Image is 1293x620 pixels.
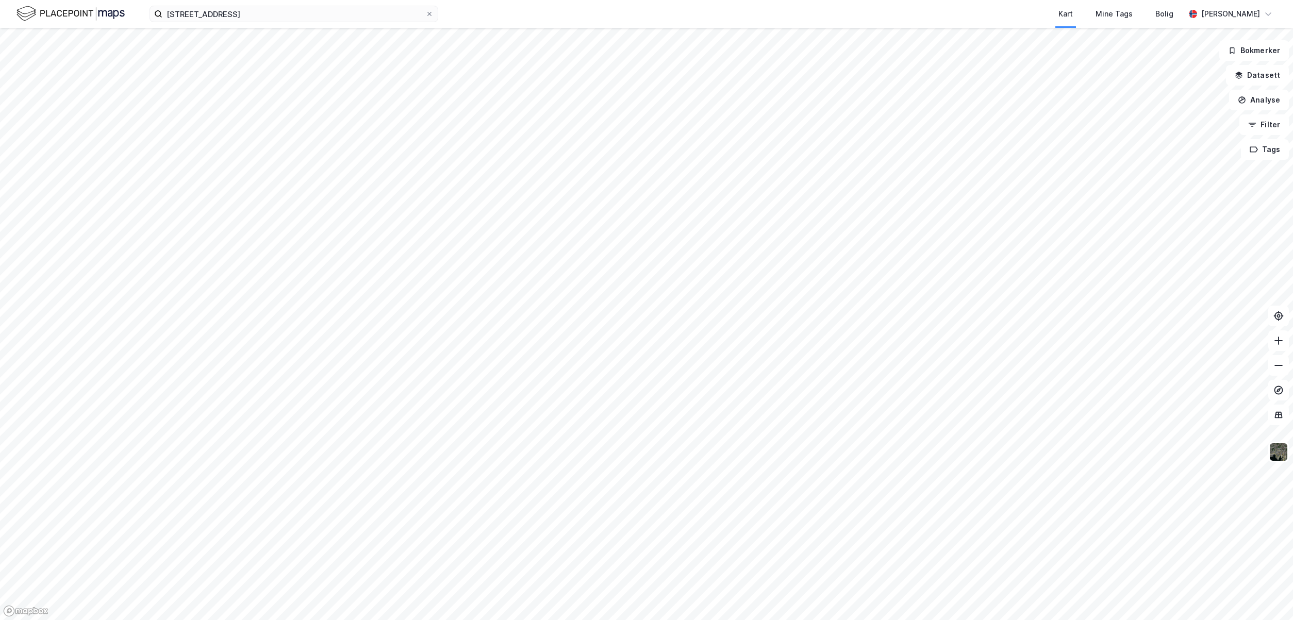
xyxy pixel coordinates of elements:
[1229,90,1289,110] button: Analyse
[1155,8,1173,20] div: Bolig
[1269,442,1288,462] img: 9k=
[3,605,48,617] a: Mapbox homepage
[1226,65,1289,86] button: Datasett
[1239,114,1289,135] button: Filter
[16,5,125,23] img: logo.f888ab2527a4732fd821a326f86c7f29.svg
[1201,8,1260,20] div: [PERSON_NAME]
[1219,40,1289,61] button: Bokmerker
[1058,8,1073,20] div: Kart
[1241,571,1293,620] iframe: Chat Widget
[1241,139,1289,160] button: Tags
[1096,8,1133,20] div: Mine Tags
[162,6,425,22] input: Søk på adresse, matrikkel, gårdeiere, leietakere eller personer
